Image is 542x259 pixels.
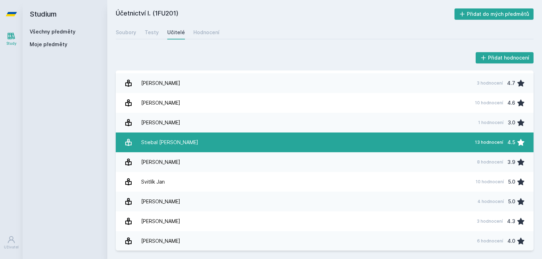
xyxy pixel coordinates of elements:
div: 3 hodnocení [477,80,503,86]
button: Přidat do mých předmětů [454,8,534,20]
div: 10 hodnocení [476,179,504,185]
div: [PERSON_NAME] [141,234,180,248]
h2: Účetnictví I. (1FU201) [116,8,454,20]
div: 3.9 [507,155,515,169]
div: 4.6 [507,96,515,110]
button: Přidat hodnocení [476,52,534,63]
div: [PERSON_NAME] [141,195,180,209]
a: Svitlík Jan 10 hodnocení 5.0 [116,172,534,192]
a: Všechny předměty [30,29,76,35]
a: Soubory [116,25,136,39]
a: Uživatel [1,232,21,253]
div: 6 hodnocení [477,238,503,244]
div: 4.7 [507,76,515,90]
div: 3 hodnocení [477,218,503,224]
div: Soubory [116,29,136,36]
a: [PERSON_NAME] 6 hodnocení 4.0 [116,231,534,251]
a: [PERSON_NAME] 10 hodnocení 4.6 [116,93,534,113]
div: Stiebal [PERSON_NAME] [141,135,198,149]
div: 4 hodnocení [477,199,504,204]
div: [PERSON_NAME] [141,155,180,169]
span: Moje předměty [30,41,67,48]
div: 4.0 [507,234,515,248]
a: Stiebal [PERSON_NAME] 13 hodnocení 4.5 [116,132,534,152]
a: [PERSON_NAME] 3 hodnocení 4.7 [116,73,534,93]
a: [PERSON_NAME] 1 hodnocení 3.0 [116,113,534,132]
a: [PERSON_NAME] 4 hodnocení 5.0 [116,192,534,211]
div: 3.0 [508,116,515,130]
div: 5.0 [508,175,515,189]
div: Učitelé [167,29,185,36]
a: Testy [145,25,159,39]
div: [PERSON_NAME] [141,96,180,110]
a: [PERSON_NAME] 3 hodnocení 4.3 [116,211,534,231]
div: 5.0 [508,195,515,209]
div: Svitlík Jan [141,175,165,189]
div: 4.5 [507,135,515,149]
a: Study [1,28,21,50]
div: 8 hodnocení [477,159,503,165]
div: 10 hodnocení [475,100,503,106]
a: Hodnocení [193,25,219,39]
div: Uživatel [4,245,19,250]
div: Study [6,41,17,46]
div: [PERSON_NAME] [141,116,180,130]
div: [PERSON_NAME] [141,214,180,228]
a: Učitelé [167,25,185,39]
div: Testy [145,29,159,36]
div: 1 hodnocení [478,120,504,125]
div: 13 hodnocení [475,140,503,145]
div: 4.3 [507,214,515,228]
a: [PERSON_NAME] 8 hodnocení 3.9 [116,152,534,172]
div: [PERSON_NAME] [141,76,180,90]
div: Hodnocení [193,29,219,36]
